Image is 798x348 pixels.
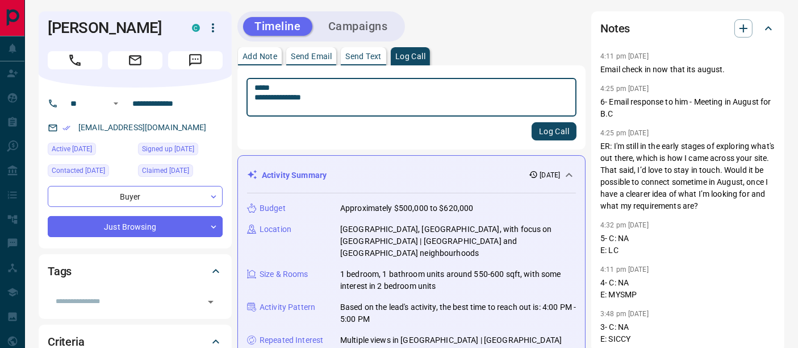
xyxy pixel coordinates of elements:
[260,301,315,313] p: Activity Pattern
[600,221,649,229] p: 4:32 pm [DATE]
[78,123,207,132] a: [EMAIL_ADDRESS][DOMAIN_NAME]
[48,262,72,280] h2: Tags
[48,258,223,285] div: Tags
[243,17,312,36] button: Timeline
[48,216,223,237] div: Just Browsing
[317,17,399,36] button: Campaigns
[203,294,219,310] button: Open
[108,51,162,69] span: Email
[600,266,649,274] p: 4:11 pm [DATE]
[600,310,649,318] p: 3:48 pm [DATE]
[109,97,123,110] button: Open
[600,15,775,42] div: Notes
[48,186,223,207] div: Buyer
[600,52,649,60] p: 4:11 pm [DATE]
[243,52,277,60] p: Add Note
[247,165,576,186] div: Activity Summary[DATE]
[291,52,332,60] p: Send Email
[138,164,223,180] div: Wed Jul 02 2025
[260,334,323,346] p: Repeated Interest
[138,143,223,159] div: Tue Jul 01 2025
[62,124,70,132] svg: Email Verified
[48,51,102,69] span: Call
[340,202,473,214] p: Approximately $500,000 to $620,000
[142,165,189,176] span: Claimed [DATE]
[142,143,194,155] span: Signed up [DATE]
[260,202,286,214] p: Budget
[532,122,576,140] button: Log Call
[260,268,308,280] p: Size & Rooms
[540,170,561,180] p: [DATE]
[262,169,327,181] p: Activity Summary
[345,52,382,60] p: Send Text
[48,143,132,159] div: Sat Aug 23 2025
[600,96,775,120] p: 6- Email response to him - Meeting in August for B.C
[600,64,775,76] p: Email check in now that its august.
[52,143,92,155] span: Active [DATE]
[340,268,576,292] p: 1 bedroom, 1 bathroom units around 550-600 sqft, with some interest in 2 bedroom units
[600,85,649,93] p: 4:25 pm [DATE]
[600,19,630,38] h2: Notes
[340,223,576,259] p: [GEOGRAPHIC_DATA], [GEOGRAPHIC_DATA], with focus on [GEOGRAPHIC_DATA] | [GEOGRAPHIC_DATA] and [GE...
[48,19,175,37] h1: [PERSON_NAME]
[168,51,223,69] span: Message
[48,164,132,180] div: Tue Jul 15 2025
[600,277,775,301] p: 4- C: NA E: MYSMP
[395,52,425,60] p: Log Call
[600,321,775,345] p: 3- C: NA E: SICCY
[260,223,291,235] p: Location
[52,165,105,176] span: Contacted [DATE]
[600,233,775,256] p: 5- C: NA E: LC
[340,301,576,325] p: Based on the lead's activity, the best time to reach out is: 4:00 PM - 5:00 PM
[192,24,200,32] div: condos.ca
[600,140,775,212] p: ER: I'm still in the early stages of exploring what's out there, which is how I came across your ...
[600,129,649,137] p: 4:25 pm [DATE]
